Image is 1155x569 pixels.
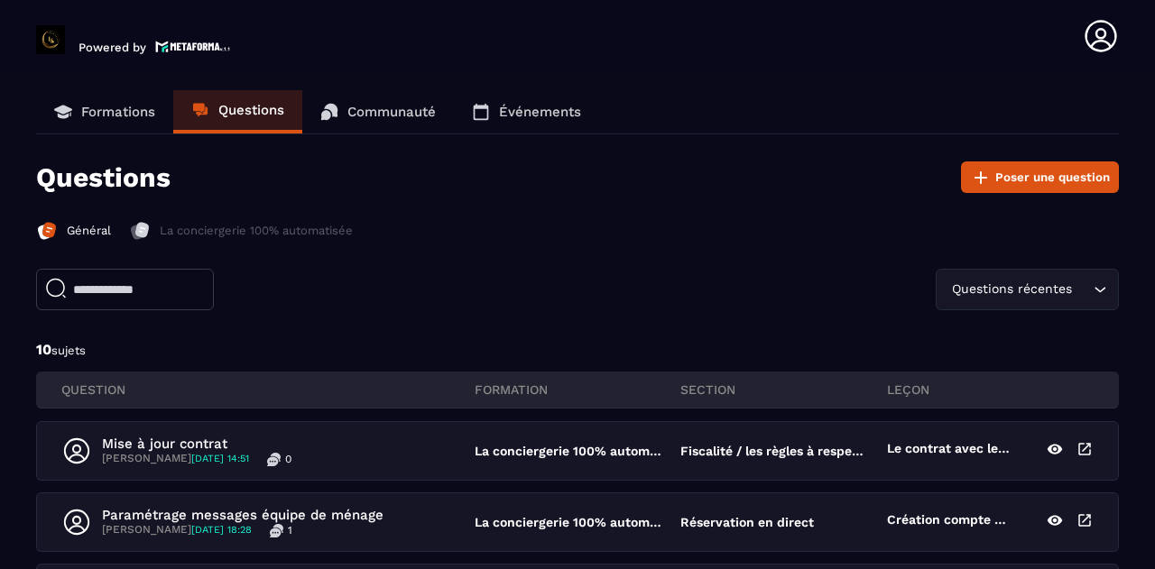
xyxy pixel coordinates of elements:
[347,104,436,120] p: Communauté
[191,524,252,536] span: [DATE] 18:28
[160,223,353,239] p: La conciergerie 100% automatisée
[680,515,814,529] p: Réservation en direct
[36,220,58,242] img: formation-icon-active.2ea72e5a.svg
[961,161,1119,193] button: Poser une question
[475,381,681,398] p: FORMATION
[173,90,302,133] a: Questions
[454,90,599,133] a: Événements
[218,102,284,118] p: Questions
[1076,280,1089,299] input: Search for option
[36,25,65,54] img: logo-branding
[51,344,86,357] span: sujets
[475,515,662,529] p: La conciergerie 100% automatisée
[102,507,383,523] p: Paramétrage messages équipe de ménage
[36,340,1119,360] p: 10
[936,269,1119,310] div: Search for option
[475,444,662,458] p: La conciergerie 100% automatisée
[887,441,1011,461] p: Le contrat avec le propriétaire : indispensable pour se protéger
[680,381,887,398] p: section
[102,523,252,537] p: [PERSON_NAME]
[36,161,171,193] p: Questions
[129,220,151,242] img: formation-icon-inac.db86bb20.svg
[288,523,292,537] p: 1
[887,512,1011,532] p: Création compte STRIPE et Charge Automation
[61,381,475,398] p: QUESTION
[102,452,249,466] p: [PERSON_NAME]
[81,104,155,120] p: Formations
[191,453,249,464] span: [DATE] 14:51
[79,41,146,54] p: Powered by
[887,381,1094,398] p: leçon
[36,90,173,133] a: Formations
[102,436,291,452] p: Mise à jour contrat
[302,90,454,133] a: Communauté
[67,223,111,239] p: Général
[285,452,291,466] p: 0
[680,444,868,458] p: Fiscalité / les règles à respecter
[947,280,1076,299] span: Questions récentes
[499,104,581,120] p: Événements
[155,39,231,54] img: logo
